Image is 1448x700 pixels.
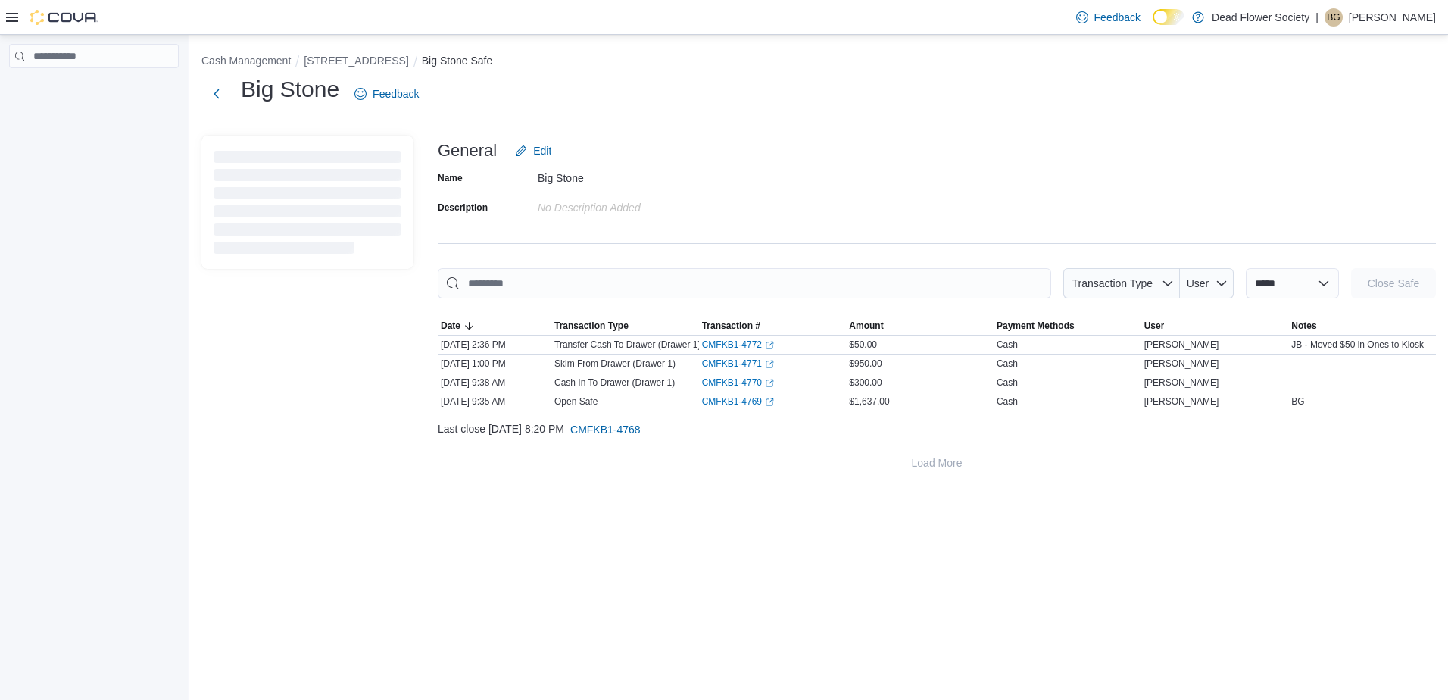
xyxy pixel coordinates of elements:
[1291,320,1316,332] span: Notes
[702,320,760,332] span: Transaction #
[348,79,425,109] a: Feedback
[1349,8,1436,27] p: [PERSON_NAME]
[438,336,551,354] div: [DATE] 2:36 PM
[1212,8,1309,27] p: Dead Flower Society
[538,166,741,184] div: Big Stone
[438,392,551,411] div: [DATE] 9:35 AM
[1153,9,1184,25] input: Dark Mode
[241,74,339,105] h1: Big Stone
[997,320,1075,332] span: Payment Methods
[702,339,774,351] a: CMFKB1-4772External link
[1180,268,1234,298] button: User
[438,373,551,392] div: [DATE] 9:38 AM
[554,377,675,389] p: Cash In To Drawer (Drawer 1)
[849,377,882,389] span: $300.00
[849,339,877,351] span: $50.00
[765,398,774,407] svg: External link
[201,53,1436,71] nav: An example of EuiBreadcrumbs
[699,317,847,335] button: Transaction #
[849,358,882,370] span: $950.00
[441,320,460,332] span: Date
[554,320,629,332] span: Transaction Type
[846,317,994,335] button: Amount
[997,395,1018,408] div: Cash
[201,79,232,109] button: Next
[849,320,883,332] span: Amount
[1187,277,1209,289] span: User
[997,339,1018,351] div: Cash
[570,422,641,437] span: CMFKB1-4768
[849,395,889,408] span: $1,637.00
[438,172,463,184] label: Name
[214,154,401,257] span: Loading
[438,414,1436,445] div: Last close [DATE] 8:20 PM
[702,377,774,389] a: CMFKB1-4770External link
[1144,339,1219,351] span: [PERSON_NAME]
[9,71,179,108] nav: Complex example
[994,317,1141,335] button: Payment Methods
[1351,268,1436,298] button: Close Safe
[997,358,1018,370] div: Cash
[1144,377,1219,389] span: [PERSON_NAME]
[1368,276,1419,291] span: Close Safe
[438,317,551,335] button: Date
[1072,277,1153,289] span: Transaction Type
[702,358,774,370] a: CMFKB1-4771External link
[373,86,419,102] span: Feedback
[1144,358,1219,370] span: [PERSON_NAME]
[438,355,551,373] div: [DATE] 1:00 PM
[438,142,497,160] h3: General
[765,379,774,388] svg: External link
[1144,395,1219,408] span: [PERSON_NAME]
[997,377,1018,389] div: Cash
[1063,268,1180,298] button: Transaction Type
[438,202,488,214] label: Description
[1291,395,1304,408] span: BG
[201,55,291,67] button: Cash Management
[554,339,701,351] p: Transfer Cash To Drawer (Drawer 1)
[1141,317,1289,335] button: User
[1327,8,1340,27] span: BG
[1070,2,1147,33] a: Feedback
[533,143,551,158] span: Edit
[30,10,98,25] img: Cova
[1094,10,1141,25] span: Feedback
[438,268,1051,298] input: This is a search bar. As you type, the results lower in the page will automatically filter.
[438,448,1436,478] button: Load More
[1315,8,1318,27] p: |
[1144,320,1165,332] span: User
[912,455,963,470] span: Load More
[551,317,699,335] button: Transaction Type
[1291,339,1424,351] span: JB - Moved $50 in Ones to Kiosk
[1288,317,1436,335] button: Notes
[765,341,774,350] svg: External link
[554,395,598,408] p: Open Safe
[304,55,408,67] button: [STREET_ADDRESS]
[509,136,557,166] button: Edit
[564,414,647,445] button: CMFKB1-4768
[1325,8,1343,27] div: Brittany Garrett
[422,55,492,67] button: Big Stone Safe
[554,358,676,370] p: Skim From Drawer (Drawer 1)
[765,360,774,369] svg: External link
[538,195,741,214] div: No Description added
[702,395,774,408] a: CMFKB1-4769External link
